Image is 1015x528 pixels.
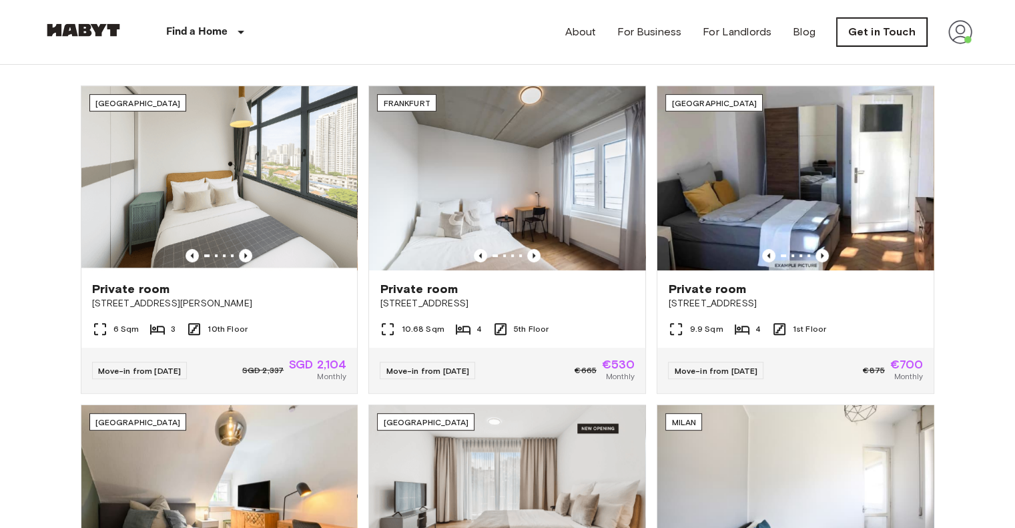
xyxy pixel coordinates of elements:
[837,18,927,46] a: Get in Touch
[113,323,139,335] span: 6 Sqm
[81,85,358,394] a: Marketing picture of unit SG-01-116-001-02Previous imagePrevious image[GEOGRAPHIC_DATA]Private ro...
[668,281,746,297] span: Private room
[81,86,358,270] img: Marketing picture of unit SG-01-116-001-02
[793,24,815,40] a: Blog
[668,297,923,310] span: [STREET_ADDRESS]
[948,20,972,44] img: avatar
[208,323,248,335] span: 10th Floor
[689,323,723,335] span: 9.9 Sqm
[755,323,761,335] span: 4
[793,323,826,335] span: 1st Floor
[242,364,284,376] span: SGD 2,337
[894,370,923,382] span: Monthly
[657,86,934,270] img: Marketing picture of unit DE-02-025-001-04HF
[514,323,549,335] span: 5th Floor
[386,366,469,376] span: Move-in from [DATE]
[171,323,176,335] span: 3
[383,417,468,427] span: [GEOGRAPHIC_DATA]
[890,358,924,370] span: €700
[368,85,646,394] a: Marketing picture of unit DE-04-037-026-03QPrevious imagePrevious imageFrankfurtPrivate room[STRE...
[674,366,757,376] span: Move-in from [DATE]
[671,98,757,108] span: [GEOGRAPHIC_DATA]
[474,249,487,262] button: Previous image
[380,297,635,310] span: [STREET_ADDRESS]
[380,281,458,297] span: Private room
[671,417,696,427] span: Milan
[369,86,645,270] img: Marketing picture of unit DE-04-037-026-03Q
[575,364,597,376] span: €665
[476,323,482,335] span: 4
[602,358,635,370] span: €530
[166,24,228,40] p: Find a Home
[43,23,123,37] img: Habyt
[95,417,181,427] span: [GEOGRAPHIC_DATA]
[289,358,346,370] span: SGD 2,104
[186,249,199,262] button: Previous image
[317,370,346,382] span: Monthly
[92,297,347,310] span: [STREET_ADDRESS][PERSON_NAME]
[527,249,541,262] button: Previous image
[815,249,829,262] button: Previous image
[863,364,885,376] span: €875
[383,98,430,108] span: Frankfurt
[95,98,181,108] span: [GEOGRAPHIC_DATA]
[605,370,635,382] span: Monthly
[703,24,771,40] a: For Landlords
[239,249,252,262] button: Previous image
[762,249,775,262] button: Previous image
[98,366,182,376] span: Move-in from [DATE]
[617,24,681,40] a: For Business
[565,24,597,40] a: About
[657,85,934,394] a: Marketing picture of unit DE-02-025-001-04HFPrevious imagePrevious image[GEOGRAPHIC_DATA]Private ...
[92,281,170,297] span: Private room
[401,323,444,335] span: 10.68 Sqm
